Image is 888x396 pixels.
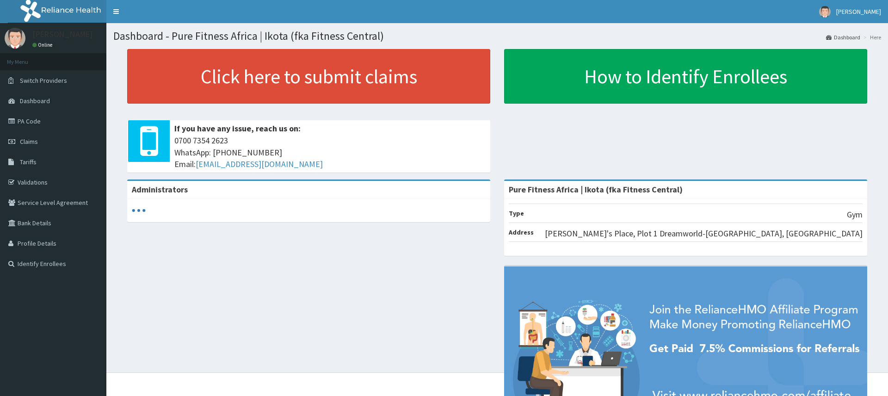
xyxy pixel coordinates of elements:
b: Type [509,209,524,217]
li: Here [861,33,881,41]
b: If you have any issue, reach us on: [174,123,301,134]
span: Switch Providers [20,76,67,85]
span: [PERSON_NAME] [836,7,881,16]
span: Dashboard [20,97,50,105]
b: Address [509,228,534,236]
p: Gym [847,209,863,221]
span: 0700 7354 2623 WhatsApp: [PHONE_NUMBER] Email: [174,135,486,170]
a: Click here to submit claims [127,49,490,104]
img: User Image [5,28,25,49]
p: [PERSON_NAME] [32,30,93,38]
img: User Image [819,6,831,18]
b: Administrators [132,184,188,195]
span: Claims [20,137,38,146]
a: How to Identify Enrollees [504,49,867,104]
a: [EMAIL_ADDRESS][DOMAIN_NAME] [196,159,323,169]
svg: audio-loading [132,204,146,217]
p: [PERSON_NAME]'s Place, Plot 1 Dreamworld-[GEOGRAPHIC_DATA], [GEOGRAPHIC_DATA] [545,228,863,240]
span: Tariffs [20,158,37,166]
a: Online [32,42,55,48]
strong: Pure Fitness Africa | Ikota (fka Fitness Central) [509,184,683,195]
h1: Dashboard - Pure Fitness Africa | Ikota (fka Fitness Central) [113,30,881,42]
a: Dashboard [826,33,860,41]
